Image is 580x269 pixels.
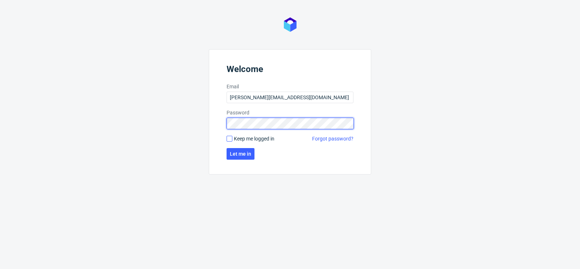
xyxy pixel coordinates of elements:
header: Welcome [227,64,353,77]
button: Let me in [227,148,254,160]
label: Email [227,83,353,90]
label: Password [227,109,353,116]
input: you@youremail.com [227,92,353,103]
span: Keep me logged in [234,135,274,142]
span: Let me in [230,151,251,156]
a: Forgot password? [312,135,353,142]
